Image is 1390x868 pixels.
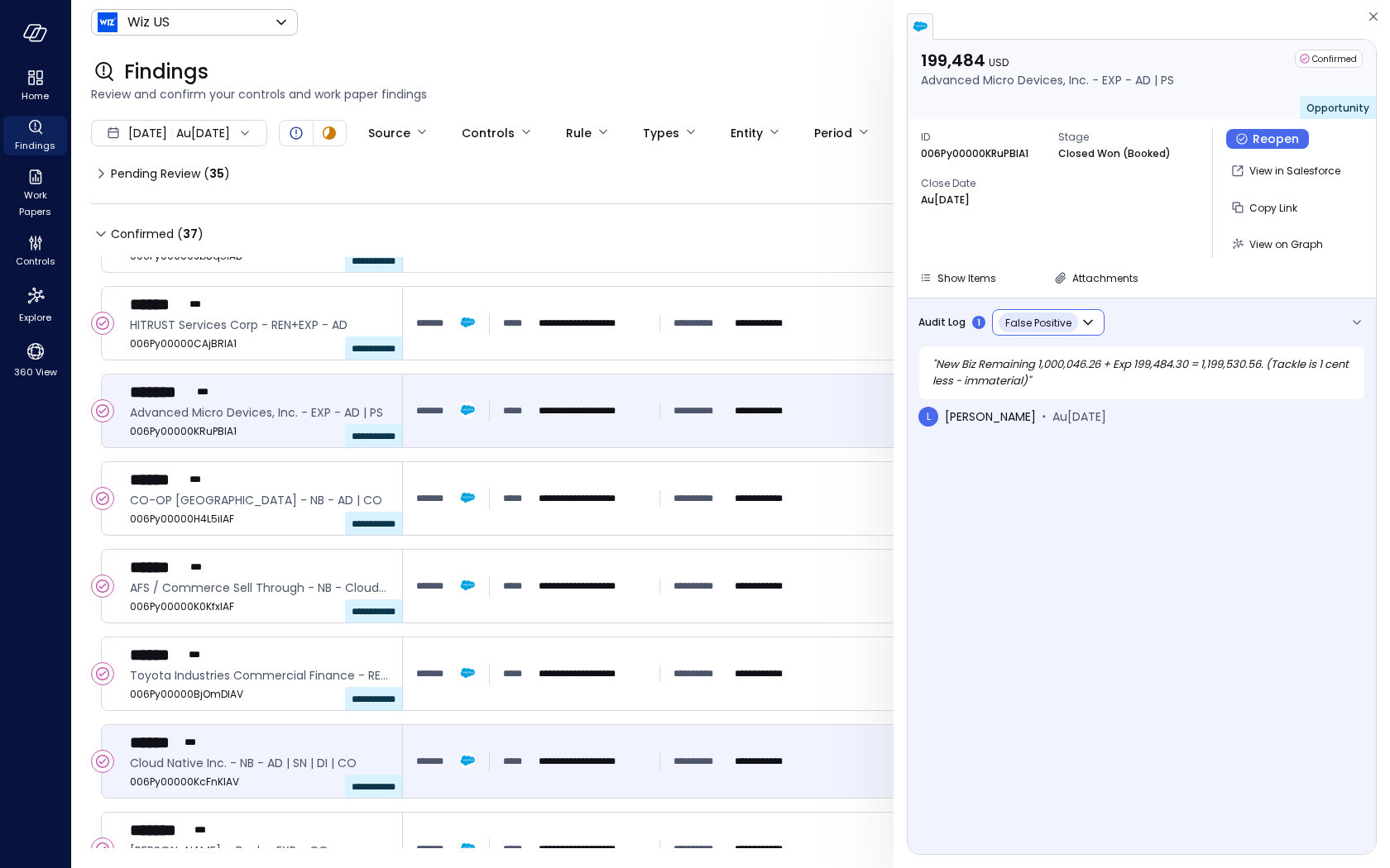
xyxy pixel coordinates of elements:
[130,842,389,860] span: Webster Bank - EXP - CO
[1249,201,1297,215] span: Copy Link
[1306,101,1369,115] span: Opportunity
[130,491,389,509] span: CO-OP Sapporo - NB - AD | CO
[130,579,389,597] span: AFS / Commerce Sell Through - NB - Cloud + Defend
[462,119,515,147] div: Controls
[1226,129,1309,149] button: Reopen
[91,837,114,861] div: Confirmed
[130,754,389,772] span: Cloud Native Inc. - NB - AD | SN | DI | CO
[91,487,114,510] div: Confirmed
[130,774,389,790] span: 006Py00000KcFnKIAV
[918,346,1365,400] div: " New Biz Remaining 1,000,046.26 + Exp 199,484.30 = 1,199,530.56. (Tackle is 1 cent less - immate...
[3,165,67,222] div: Work Papers
[128,124,167,142] span: [DATE]
[921,71,1174,89] p: Advanced Micro Devices, Inc. - EXP - AD | PS
[91,575,114,598] div: Confirmed
[1226,193,1304,222] button: Copy Link
[130,423,389,440] span: 006Py00000KRuPBIA1
[19,309,51,326] span: Explore
[22,88,49,104] span: Home
[368,119,410,147] div: Source
[91,750,114,773] div: Confirmed
[3,281,67,327] div: Explore
[731,119,763,147] div: Entity
[921,145,1028,162] p: 006Py00000KRuPBIA1
[130,403,389,422] span: Advanced Micro Devices, Inc. - EXP - AD | PS
[111,160,230,187] span: Pending Review
[1005,316,1071,330] span: False Positive
[989,55,1009,69] span: USD
[3,116,67,155] div: Findings
[3,66,67,106] div: Home
[130,336,389,352] span: 006Py00000CAjBRIA1
[91,662,114,685] div: Confirmed
[1072,271,1138,285] span: Attachments
[130,666,389,684] span: Toyota Industries Commercial Finance - REN+EXP - AD
[204,165,230,183] div: ( )
[1249,163,1340,179] p: View in Salesforce
[814,119,852,147] div: Period
[643,119,679,147] div: Types
[921,50,1174,71] p: 199,484
[209,165,224,182] span: 35
[1295,50,1363,68] div: Confirmed
[3,231,67,271] div: Controls
[111,221,204,247] span: Confirmed
[918,407,938,427] div: L
[10,187,60,220] span: Work Papers
[1226,230,1330,258] button: View on Graph
[91,85,1370,103] span: Review and confirm your controls and work paper findings
[16,253,55,269] span: Controls
[286,123,306,143] div: Open
[566,119,592,147] div: Rule
[124,59,208,85] span: Findings
[130,511,389,527] span: 006Py00000H4L5iIAF
[127,12,170,32] p: Wiz US
[130,316,389,334] span: HITRUST Services Corp - REN+EXP - AD
[921,175,1045,192] span: Close Date
[937,271,996,285] span: Show Items
[1249,237,1323,251] span: View on Graph
[14,364,57,380] span: 360 View
[1047,268,1145,288] button: Attachments
[91,312,114,335] div: Confirmed
[177,225,204,243] div: ( )
[945,408,1036,426] span: [PERSON_NAME]
[98,12,117,32] img: Icon
[3,337,67,382] div: 360 View
[1226,157,1347,185] button: View in Salesforce
[1058,145,1171,162] p: Closed Won (Booked)
[912,18,928,35] img: salesforce
[91,399,114,422] div: Confirmed
[913,268,1003,288] button: Show Items
[130,686,389,703] span: 006Py00000BjOmDIAV
[977,317,980,329] p: 1
[918,314,966,331] span: Audit Log
[921,192,970,208] p: Au[DATE]
[183,226,198,242] span: 37
[15,137,55,154] span: Findings
[1058,129,1182,145] span: Stage
[1253,130,1299,148] span: Reopen
[921,129,1045,145] span: ID
[319,123,339,143] div: In Progress
[1052,408,1106,426] span: Au[DATE]
[130,599,389,615] span: 006Py00000K0KfxIAF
